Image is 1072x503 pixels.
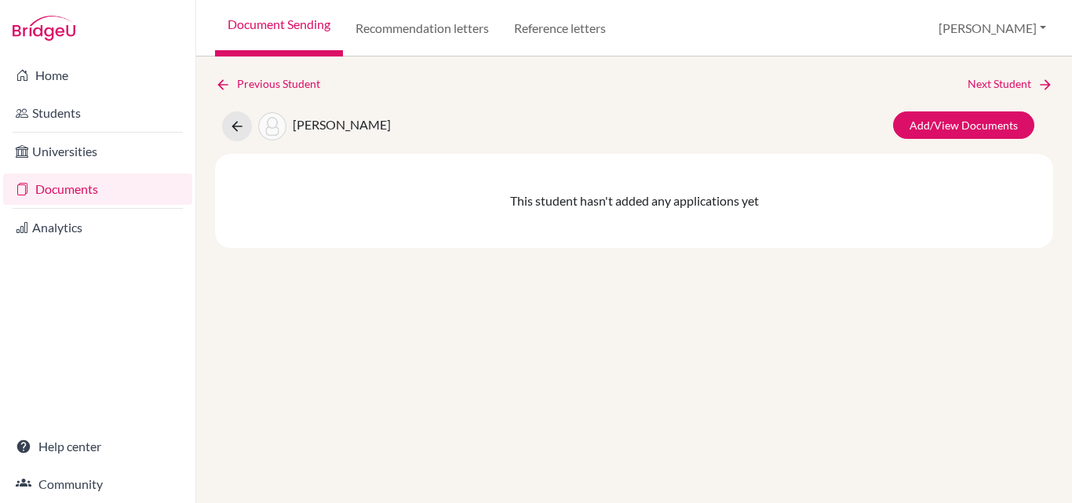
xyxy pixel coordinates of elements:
a: Analytics [3,212,192,243]
a: Students [3,97,192,129]
span: [PERSON_NAME] [293,117,391,132]
a: Help center [3,431,192,462]
a: Previous Student [215,75,333,93]
a: Universities [3,136,192,167]
button: [PERSON_NAME] [932,13,1053,43]
a: Home [3,60,192,91]
a: Community [3,468,192,500]
a: Documents [3,173,192,205]
img: Bridge-U [13,16,75,41]
div: This student hasn't added any applications yet [215,154,1053,248]
a: Next Student [968,75,1053,93]
a: Add/View Documents [893,111,1034,139]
